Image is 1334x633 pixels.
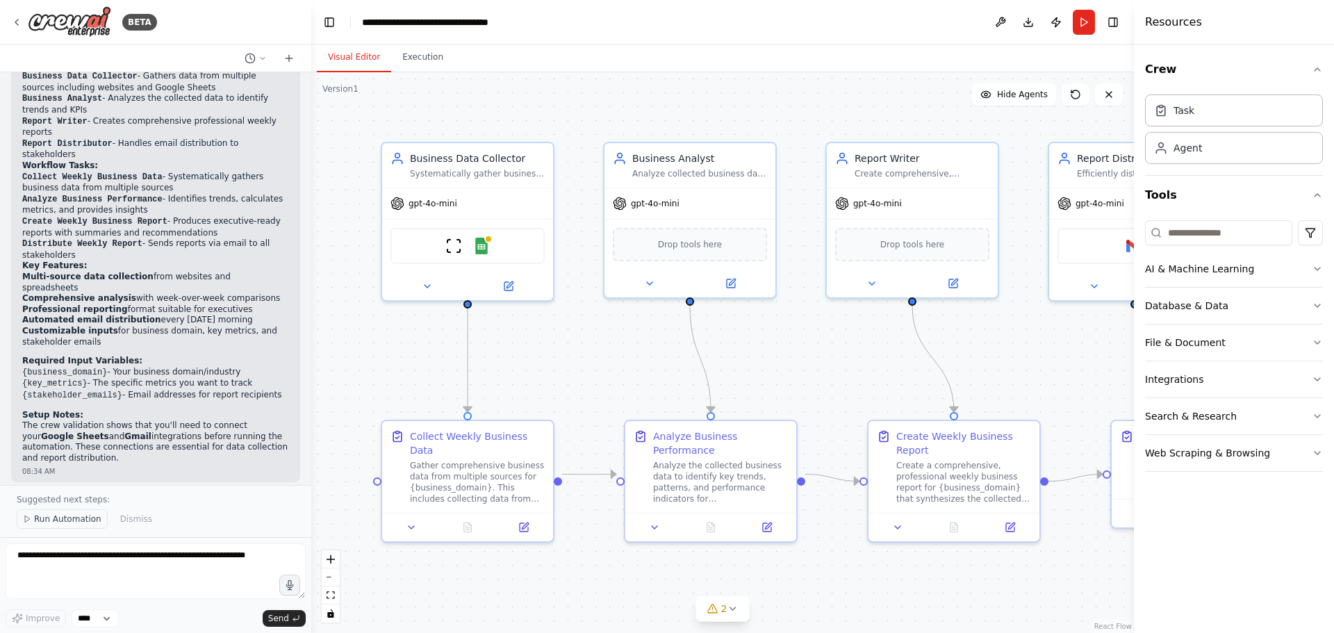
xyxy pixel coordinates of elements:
[22,420,289,463] p: The crew validation shows that you'll need to connect your and integrations before running the au...
[1145,262,1254,276] div: AI & Machine Learning
[986,519,1034,536] button: Open in side panel
[22,172,289,194] li: - Systematically gathers business data from multiple sources
[410,168,545,179] div: Systematically gather business data from multiple sources including web analytics, social media m...
[34,513,101,525] span: Run Automation
[1145,288,1323,324] button: Database & Data
[1077,151,1212,165] div: Report Distributor
[896,429,1031,457] div: Create Weekly Business Report
[1174,104,1194,117] div: Task
[22,304,289,315] li: format suitable for executives
[972,83,1056,106] button: Hide Agents
[1145,361,1323,397] button: Integrations
[22,238,289,261] li: - Sends reports via email to all stakeholders
[320,13,339,32] button: Hide left sidebar
[469,278,547,295] button: Open in side panel
[562,468,616,482] g: Edge from 5e63728d-0c57-4e61-b088-d027fe4ebb04 to c98c09bd-9db3-4472-bc23-3ddaa1bfdb66
[853,198,902,209] span: gpt-4o-mini
[22,94,102,104] code: Business Analyst
[905,306,961,412] g: Edge from 77a46819-6d49-4a43-bef2-a840c74f31d1 to cf1c1511-250d-4f40-86f2-869bbcd2a727
[391,43,454,72] button: Execution
[239,50,272,67] button: Switch to previous chat
[632,151,767,165] div: Business Analyst
[1174,141,1202,155] div: Agent
[22,272,289,293] li: from websites and spreadsheets
[26,613,60,624] span: Improve
[410,460,545,504] div: Gather comprehensive business data from multiple sources for {business_domain}. This includes col...
[22,410,83,420] strong: Setup Notes:
[317,43,391,72] button: Visual Editor
[631,198,680,209] span: gpt-4o-mini
[120,513,152,525] span: Dismiss
[22,239,142,249] code: Distribute Weekly Report
[925,519,984,536] button: No output available
[438,519,497,536] button: No output available
[1145,398,1323,434] button: Search & Research
[22,356,142,365] strong: Required Input Variables:
[22,217,167,227] code: Create Weekly Business Report
[1126,238,1143,254] img: Gmail
[658,238,723,252] span: Drop tools here
[1145,89,1323,175] div: Crew
[473,238,490,254] img: Google Sheets
[322,605,340,623] button: toggle interactivity
[624,420,798,543] div: Analyze Business PerformanceAnalyze the collected business data to identify key trends, patterns,...
[22,391,122,400] code: {stakeholder_emails}
[1145,50,1323,89] button: Crew
[362,15,518,29] nav: breadcrumb
[1145,372,1203,386] div: Integrations
[1145,251,1323,287] button: AI & Machine Learning
[279,575,300,595] button: Click to speak your automation idea
[1145,435,1323,471] button: Web Scraping & Browsing
[22,326,289,347] li: for business domain, key metrics, and stakeholder emails
[22,139,113,149] code: Report Distributor
[691,275,770,292] button: Open in side panel
[22,466,289,477] div: 08:34 AM
[17,494,295,505] p: Suggested next steps:
[41,431,109,441] strong: Google Sheets
[278,50,300,67] button: Start a new chat
[682,519,741,536] button: No output available
[124,431,151,441] strong: Gmail
[653,429,788,457] div: Analyze Business Performance
[22,216,289,238] li: - Produces executive-ready reports with summaries and recommendations
[22,378,289,390] li: - The specific metrics you want to track
[22,117,88,126] code: Report Writer
[22,93,289,115] li: - Analyzes the collected data to identify trends and KPIs
[22,368,107,377] code: {business_domain}
[263,610,306,627] button: Send
[461,309,475,412] g: Edge from 2d67aed6-e71e-4edd-a16c-f5ffe3d86523 to 5e63728d-0c57-4e61-b088-d027fe4ebb04
[1145,336,1226,350] div: File & Document
[381,420,554,543] div: Collect Weekly Business DataGather comprehensive business data from multiple sources for {busines...
[1145,446,1270,460] div: Web Scraping & Browsing
[113,509,159,529] button: Dismiss
[322,83,359,94] div: Version 1
[632,168,767,179] div: Analyze collected business data to identify key trends, patterns, and insights, calculating impor...
[603,142,777,299] div: Business AnalystAnalyze collected business data to identify key trends, patterns, and insights, c...
[1145,14,1202,31] h4: Resources
[17,509,108,529] button: Run Automation
[696,596,750,622] button: 2
[683,306,718,412] g: Edge from 1970562d-6aa0-4a8d-8474-a5f934aebb20 to c98c09bd-9db3-4472-bc23-3ddaa1bfdb66
[1145,324,1323,361] button: File & Document
[867,420,1041,543] div: Create Weekly Business ReportCreate a comprehensive, professional weekly business report for {bus...
[322,586,340,605] button: fit view
[28,6,111,38] img: Logo
[1128,309,1204,412] g: Edge from 4d177f65-d243-4682-a508-c8801e67d355 to 47ed3049-661e-4d3b-94aa-fbcb98afc11c
[805,468,859,488] g: Edge from c98c09bd-9db3-4472-bc23-3ddaa1bfdb66 to cf1c1511-250d-4f40-86f2-869bbcd2a727
[409,198,457,209] span: gpt-4o-mini
[22,261,87,270] strong: Key Features:
[1076,198,1124,209] span: gpt-4o-mini
[1077,168,1212,179] div: Efficiently distribute the completed weekly business reports to all relevant stakeholders via ema...
[1145,299,1228,313] div: Database & Data
[410,151,545,165] div: Business Data Collector
[653,460,788,504] div: Analyze the collected business data to identify key trends, patterns, and performance indicators ...
[268,613,289,624] span: Send
[122,14,157,31] div: BETA
[500,519,547,536] button: Open in side panel
[22,293,136,303] strong: Comprehensive analysis
[22,172,163,182] code: Collect Weekly Business Data
[880,238,945,252] span: Drop tools here
[322,550,340,568] button: zoom in
[855,168,989,179] div: Create comprehensive, professional weekly business reports that clearly communicate key metrics, ...
[22,379,88,388] code: {key_metrics}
